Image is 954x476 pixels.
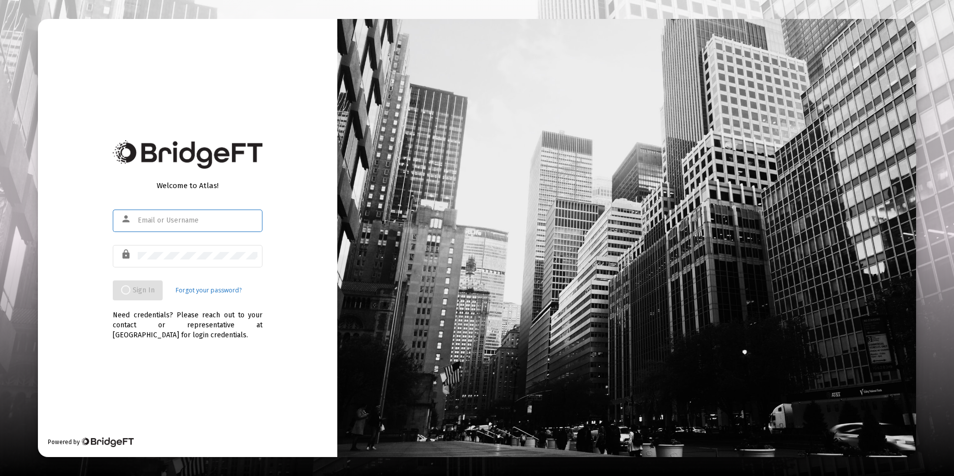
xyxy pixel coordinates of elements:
[113,300,262,340] div: Need credentials? Please reach out to your contact or representative at [GEOGRAPHIC_DATA] for log...
[81,437,133,447] img: Bridge Financial Technology Logo
[138,217,257,225] input: Email or Username
[176,285,241,295] a: Forgot your password?
[113,280,163,300] button: Sign In
[113,140,262,169] img: Bridge Financial Technology Logo
[121,213,133,225] mat-icon: person
[121,286,155,294] span: Sign In
[113,181,262,191] div: Welcome to Atlas!
[48,437,133,447] div: Powered by
[121,248,133,260] mat-icon: lock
